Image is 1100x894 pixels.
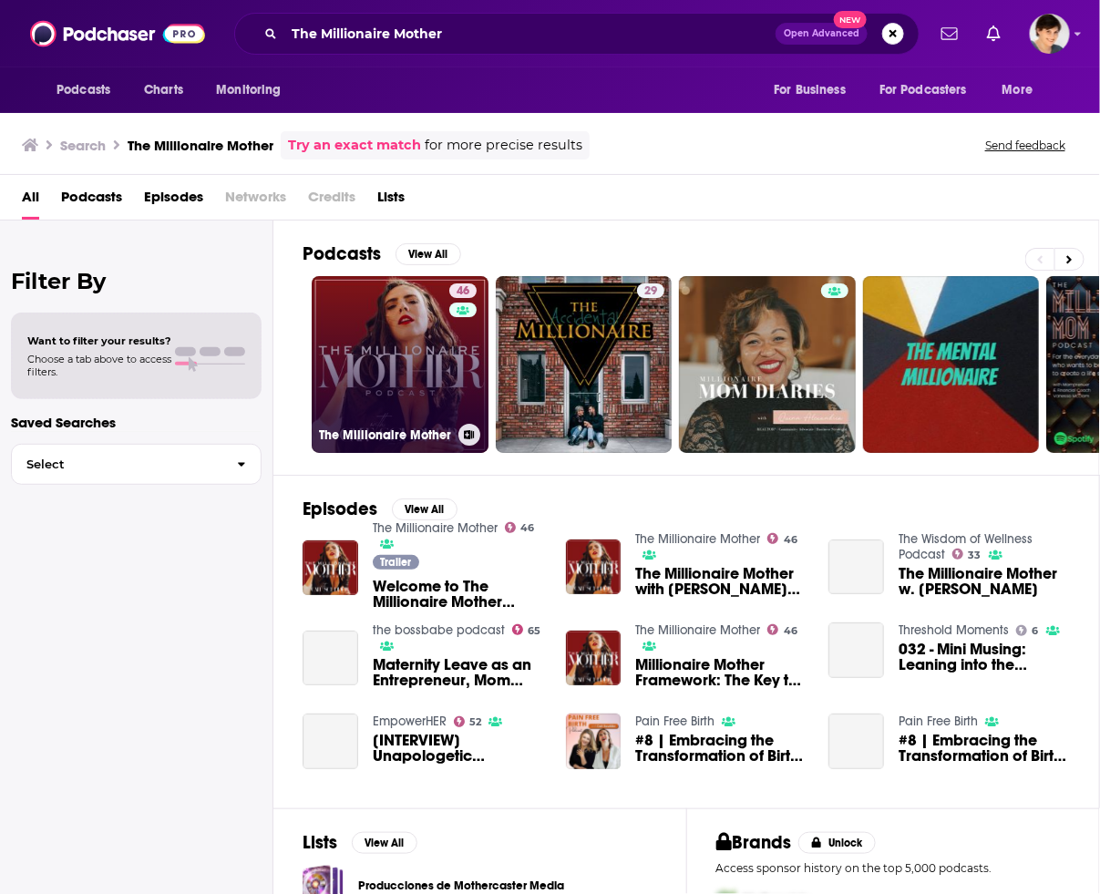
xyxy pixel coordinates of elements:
[566,539,622,595] img: The Millionaire Mother with Cait Scudder [Interview with Dr. Kayla Lucas of SHEmpowers]
[767,533,797,544] a: 46
[377,182,405,220] a: Lists
[635,657,807,688] a: Millionaire Mother Framework: The Key to Balancing Motherhood and Business Success
[566,631,622,686] img: Millionaire Mother Framework: The Key to Balancing Motherhood and Business Success
[373,657,544,688] a: Maternity Leave as an Entrepreneur, Mom Guilt + Working From Home - Getting RAW + REAL with The M...
[784,29,859,38] span: Open Advanced
[380,557,411,568] span: Trailer
[11,444,262,485] button: Select
[716,831,792,854] h2: Brands
[303,714,358,769] a: [INTERVIEW] Unapologetic EVOLUTION, Navigating dynamic shifts and seasons in Marriage & Motherhoo...
[312,276,488,453] a: 46The Millionaire Mother
[30,16,205,51] img: Podchaser - Follow, Share and Rate Podcasts
[899,642,1070,673] a: 032 - Mini Musing: Leaning into the Millionaire Mother Archetype
[1016,625,1039,636] a: 6
[225,182,286,220] span: Networks
[716,861,1071,875] p: Access sponsor history on the top 5,000 podcasts.
[373,520,498,536] a: The Millionaire Mother
[528,627,540,635] span: 65
[512,624,541,635] a: 65
[635,566,807,597] span: The Millionaire Mother with [PERSON_NAME] [Interview with [PERSON_NAME] of SHEmpowers]
[303,631,358,686] a: Maternity Leave as an Entrepreneur, Mom Guilt + Working From Home - Getting RAW + REAL with The M...
[303,498,377,520] h2: Episodes
[303,242,381,265] h2: Podcasts
[828,622,884,678] a: 032 - Mini Musing: Leaning into the Millionaire Mother Archetype
[980,138,1071,153] button: Send feedback
[11,268,262,294] h2: Filter By
[520,524,534,532] span: 46
[128,137,273,154] h3: The Millionaire Mother
[303,831,337,854] h2: Lists
[635,531,760,547] a: The Millionaire Mother
[373,733,544,764] span: [INTERVIEW] Unapologetic EVOLUTION, Navigating dynamic shifts and seasons in Marriage & Motherhoo...
[1030,14,1070,54] span: Logged in as bethwouldknow
[1002,77,1033,103] span: More
[144,182,203,220] a: Episodes
[27,353,171,378] span: Choose a tab above to access filters.
[879,77,967,103] span: For Podcasters
[635,733,807,764] span: #8 | Embracing the Transformation of Birth with The Millionaire Mother, [PERSON_NAME]
[990,73,1056,108] button: open menu
[457,283,469,301] span: 46
[784,536,797,544] span: 46
[373,622,505,638] a: the bossbabe podcast
[828,714,884,769] a: #8 | Embracing the Transformation of Birth with The Millionaire Mother, Cait Scudder
[644,283,657,301] span: 29
[61,182,122,220] a: Podcasts
[284,19,776,48] input: Search podcasts, credits, & more...
[637,283,664,298] a: 29
[496,276,673,453] a: 29
[828,539,884,595] a: The Millionaire Mother w. Cait Scudder
[635,566,807,597] a: The Millionaire Mother with Cait Scudder [Interview with Dr. Kayla Lucas of SHEmpowers]
[27,334,171,347] span: Want to filter your results?
[12,458,222,470] span: Select
[980,18,1008,49] a: Show notifications dropdown
[767,624,797,635] a: 46
[1030,14,1070,54] img: User Profile
[899,566,1070,597] a: The Millionaire Mother w. Cait Scudder
[635,733,807,764] a: #8 | Embracing the Transformation of Birth with The Millionaire Mother, Cait Scudder
[303,540,358,596] a: Welcome to The Millionaire Mother Podcast
[469,718,481,726] span: 52
[899,733,1070,764] a: #8 | Embracing the Transformation of Birth with The Millionaire Mother, Cait Scudder
[144,77,183,103] span: Charts
[899,733,1070,764] span: #8 | Embracing the Transformation of Birth with The Millionaire Mother, [PERSON_NAME]
[566,714,622,769] img: #8 | Embracing the Transformation of Birth with The Millionaire Mother, Cait Scudder
[303,831,417,854] a: ListsView All
[1033,627,1039,635] span: 6
[308,182,355,220] span: Credits
[899,714,978,729] a: Pain Free Birth
[22,182,39,220] a: All
[834,11,867,28] span: New
[319,427,451,443] h3: The Millionaire Mother
[774,77,846,103] span: For Business
[899,566,1070,597] span: The Millionaire Mother w. [PERSON_NAME]
[288,135,421,156] a: Try an exact match
[132,73,194,108] a: Charts
[373,714,447,729] a: EmpowerHER
[44,73,134,108] button: open menu
[303,242,461,265] a: PodcastsView All
[635,622,760,638] a: The Millionaire Mother
[234,13,920,55] div: Search podcasts, credits, & more...
[216,77,281,103] span: Monitoring
[373,579,544,610] a: Welcome to The Millionaire Mother Podcast
[798,832,876,854] button: Unlock
[969,551,982,560] span: 33
[203,73,304,108] button: open menu
[60,137,106,154] h3: Search
[952,549,982,560] a: 33
[425,135,582,156] span: for more precise results
[303,498,457,520] a: EpisodesView All
[899,531,1033,562] a: The Wisdom of Wellness Podcast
